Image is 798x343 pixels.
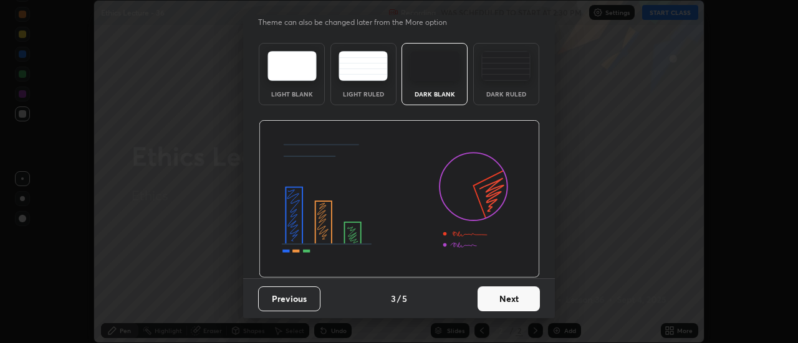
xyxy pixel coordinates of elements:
div: Light Ruled [339,91,388,97]
h4: / [397,292,401,305]
img: darkThemeBanner.d06ce4a2.svg [259,120,540,278]
img: darkTheme.f0cc69e5.svg [410,51,459,81]
div: Dark Blank [410,91,459,97]
img: lightRuledTheme.5fabf969.svg [339,51,388,81]
button: Next [478,286,540,311]
img: lightTheme.e5ed3b09.svg [267,51,317,81]
div: Light Blank [267,91,317,97]
h4: 5 [402,292,407,305]
img: darkRuledTheme.de295e13.svg [481,51,531,81]
p: Theme can also be changed later from the More option [258,17,460,28]
h4: 3 [391,292,396,305]
button: Previous [258,286,320,311]
div: Dark Ruled [481,91,531,97]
